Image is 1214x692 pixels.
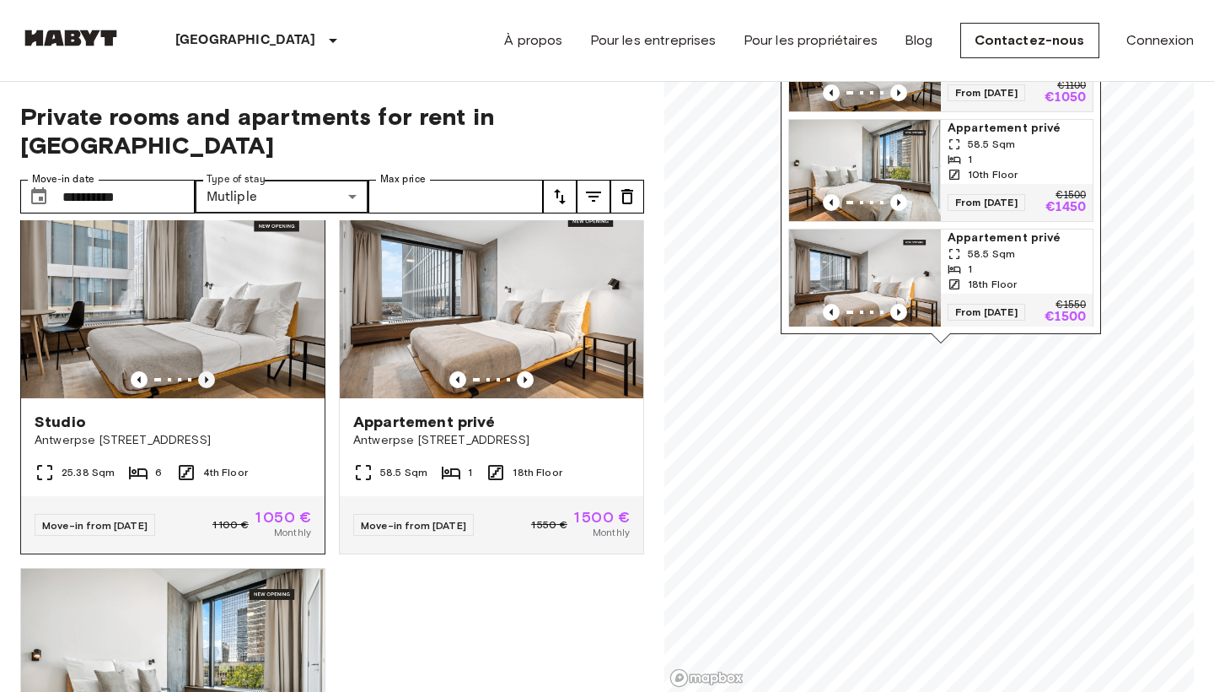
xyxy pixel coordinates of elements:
a: Contactez-nous [960,23,1099,58]
button: Previous image [449,371,466,388]
a: Marketing picture of unit BE-23-003-074-001Previous imagePrevious imageAppartement privéAntwerpse... [339,195,644,554]
a: Connexion [1126,30,1194,51]
button: Choose date, selected date is 1 Nov 2025 [22,180,56,214]
button: tune [610,180,644,214]
span: Appartement privé [948,120,1086,137]
button: tune [543,180,577,214]
span: Private rooms and apartments for rent in [GEOGRAPHIC_DATA] [20,102,644,159]
span: From [DATE] [948,84,1025,101]
span: 10th Floor [968,167,1018,182]
a: Marketing picture of unit BE-23-003-074-001Previous imagePrevious imageAppartement privé58.5 Sqm1... [788,229,1093,332]
img: Marketing picture of unit BE-23-003-074-001 [789,230,941,331]
a: Pour les entreprises [590,30,717,51]
span: 58.5 Sqm [968,137,1015,152]
img: Marketing picture of unit BE-23-003-074-001 [340,196,643,398]
span: From [DATE] [948,304,1025,321]
span: Monthly [274,525,311,540]
p: €1450 [1045,201,1086,214]
label: Type of stay [207,172,266,187]
a: Marketing picture of unit BE-23-003-030-001Previous imagePrevious imageAppartement privé58.5 Sqm1... [788,119,1093,222]
span: 18th Floor [513,465,562,480]
span: 58.5 Sqm [380,465,427,480]
span: 1 100 € [212,517,249,533]
button: Previous image [890,304,907,321]
span: 25.38 Sqm [62,465,115,480]
span: Appartement privé [948,230,1086,246]
span: Move-in from [DATE] [42,519,148,532]
span: 1 [968,152,972,167]
a: À propos [504,30,562,51]
p: €1500 [1045,311,1086,324]
button: Previous image [890,84,907,101]
p: €1050 [1045,91,1086,105]
button: Previous image [823,194,840,211]
p: €1100 [1057,81,1086,91]
label: Move-in date [32,172,94,187]
span: 1 050 € [255,510,311,525]
span: Antwerpse [STREET_ADDRESS] [353,432,630,449]
button: Previous image [890,194,907,211]
p: [GEOGRAPHIC_DATA] [175,30,316,51]
span: From [DATE] [948,194,1025,211]
span: 1 [468,465,472,480]
button: tune [577,180,610,214]
span: 1 550 € [531,517,567,533]
button: Previous image [198,371,215,388]
span: 6 [155,465,162,480]
p: €1500 [1056,191,1086,201]
img: Marketing picture of unit BE-23-003-012-001 [21,196,325,398]
span: 4th Floor [203,465,248,480]
img: Marketing picture of unit BE-23-003-030-001 [789,120,941,221]
a: Mapbox logo [669,668,744,688]
span: 1 500 € [574,510,630,525]
span: 1 [968,262,972,277]
span: Appartement privé [353,412,496,432]
span: Antwerpse [STREET_ADDRESS] [35,432,311,449]
button: Previous image [517,371,534,388]
img: Habyt [20,30,121,46]
span: Move-in from [DATE] [361,519,466,532]
button: Previous image [823,304,840,321]
button: Previous image [131,371,148,388]
a: Pour les propriétaires [744,30,878,51]
button: Previous image [823,84,840,101]
label: Max price [380,172,426,187]
a: Blog [905,30,933,51]
span: Studio [35,412,86,432]
p: €1550 [1056,300,1086,311]
a: Marketing picture of unit BE-23-003-012-001Previous imagePrevious imageStudioAntwerpse [STREET_AD... [20,195,325,554]
span: 18th Floor [968,277,1018,292]
div: Mutliple [195,180,369,214]
span: Monthly [593,525,630,540]
span: 58.5 Sqm [968,246,1015,262]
